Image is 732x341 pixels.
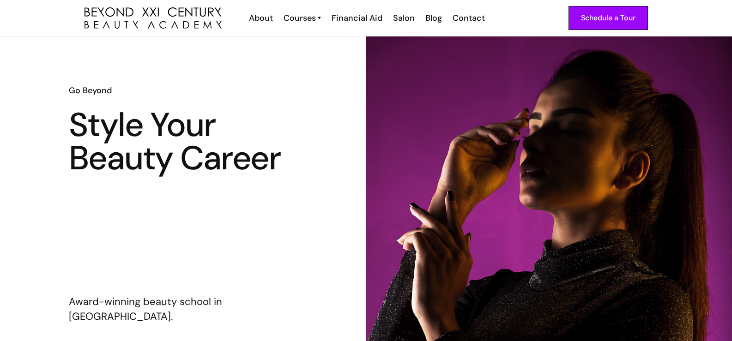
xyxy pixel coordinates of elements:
div: Salon [393,12,415,24]
div: Courses [284,12,316,24]
a: Schedule a Tour [569,6,648,30]
div: Blog [425,12,442,24]
a: Contact [447,12,490,24]
a: About [243,12,278,24]
div: Financial Aid [332,12,382,24]
a: Salon [387,12,419,24]
a: home [85,7,222,29]
p: Award-winning beauty school in [GEOGRAPHIC_DATA]. [69,294,297,324]
img: beyond 21st century beauty academy logo [85,7,222,29]
a: Courses [284,12,321,24]
a: Financial Aid [326,12,387,24]
div: Schedule a Tour [581,12,635,24]
h1: Style Your Beauty Career [69,108,297,175]
h6: Go Beyond [69,84,297,96]
div: Contact [453,12,485,24]
a: Blog [419,12,447,24]
div: About [249,12,273,24]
